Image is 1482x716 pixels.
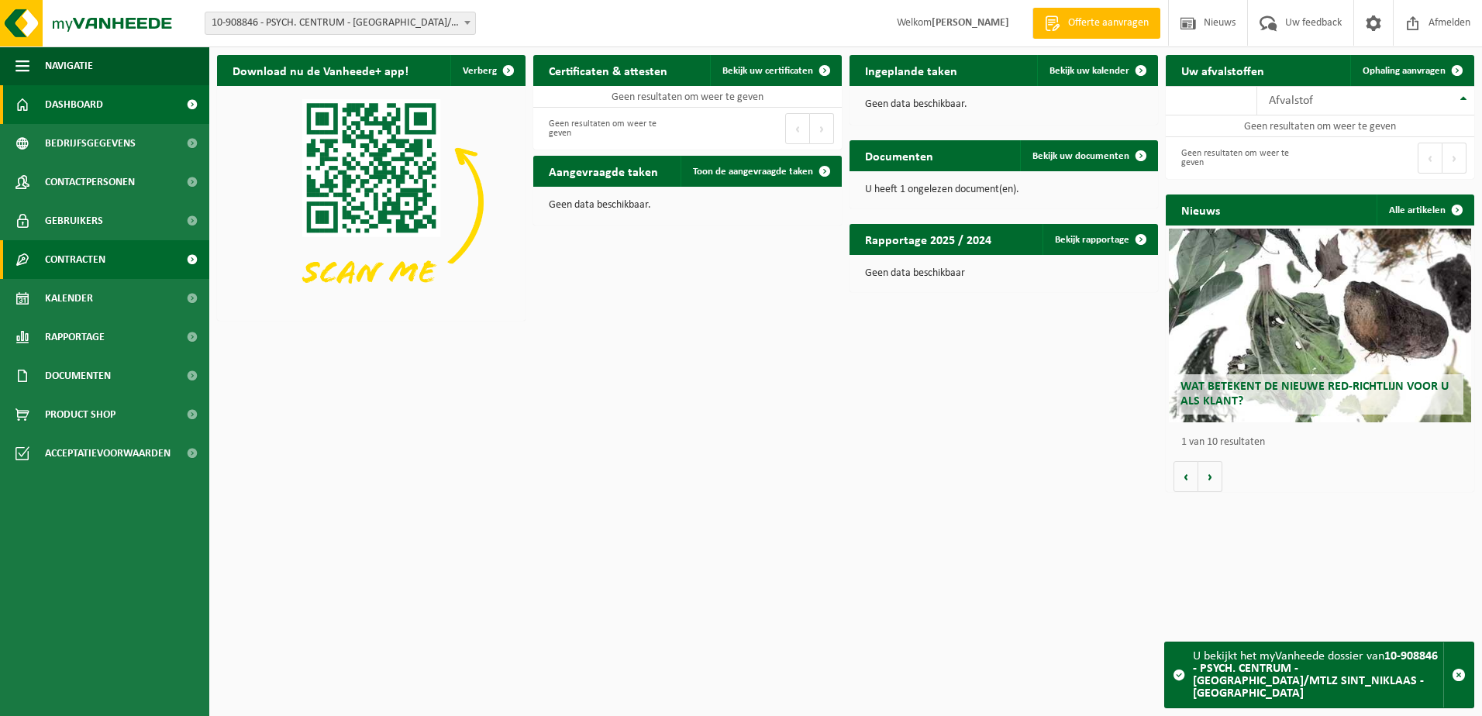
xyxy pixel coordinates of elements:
[1193,642,1443,707] div: U bekijkt het myVanheede dossier van
[865,99,1143,110] p: Geen data beschikbaar.
[1363,66,1446,76] span: Ophaling aanvragen
[850,224,1007,254] h2: Rapportage 2025 / 2024
[850,55,973,85] h2: Ingeplande taken
[205,12,476,35] span: 10-908846 - PSYCH. CENTRUM - ST HIERONYMUS/MTLZ SINT_NIKLAAS - SINT-NIKLAAS
[549,200,826,211] p: Geen data beschikbaar.
[1049,66,1129,76] span: Bekijk uw kalender
[1037,55,1156,86] a: Bekijk uw kalender
[1180,380,1449,408] span: Wat betekent de nieuwe RED-richtlijn voor u als klant?
[217,55,424,85] h2: Download nu de Vanheede+ app!
[1020,140,1156,171] a: Bekijk uw documenten
[1174,461,1198,492] button: Vorige
[1166,194,1236,225] h2: Nieuws
[463,66,497,76] span: Verberg
[1166,55,1280,85] h2: Uw afvalstoffen
[1418,143,1442,174] button: Previous
[865,268,1143,279] p: Geen data beschikbaar
[533,86,842,108] td: Geen resultaten om weer te geven
[810,113,834,144] button: Next
[45,46,93,85] span: Navigatie
[1193,650,1438,700] strong: 10-908846 - PSYCH. CENTRUM - [GEOGRAPHIC_DATA]/MTLZ SINT_NIKLAAS - [GEOGRAPHIC_DATA]
[1032,8,1160,39] a: Offerte aanvragen
[541,112,680,146] div: Geen resultaten om weer te geven
[45,124,136,163] span: Bedrijfsgegevens
[1032,151,1129,161] span: Bekijk uw documenten
[1181,437,1466,448] p: 1 van 10 resultaten
[45,434,171,473] span: Acceptatievoorwaarden
[45,85,103,124] span: Dashboard
[693,167,813,177] span: Toon de aangevraagde taken
[1350,55,1473,86] a: Ophaling aanvragen
[850,140,949,170] h2: Documenten
[1043,224,1156,255] a: Bekijk rapportage
[533,55,683,85] h2: Certificaten & attesten
[45,163,135,201] span: Contactpersonen
[932,17,1009,29] strong: [PERSON_NAME]
[45,240,105,279] span: Contracten
[45,279,93,318] span: Kalender
[533,156,674,186] h2: Aangevraagde taken
[1169,229,1471,422] a: Wat betekent de nieuwe RED-richtlijn voor u als klant?
[1064,15,1153,31] span: Offerte aanvragen
[722,66,813,76] span: Bekijk uw certificaten
[710,55,840,86] a: Bekijk uw certificaten
[45,201,103,240] span: Gebruikers
[45,356,111,395] span: Documenten
[1166,115,1474,137] td: Geen resultaten om weer te geven
[450,55,524,86] button: Verberg
[1377,194,1473,225] a: Alle artikelen
[217,86,526,318] img: Download de VHEPlus App
[1442,143,1466,174] button: Next
[45,395,115,434] span: Product Shop
[785,113,810,144] button: Previous
[1269,95,1313,107] span: Afvalstof
[1174,141,1312,175] div: Geen resultaten om weer te geven
[205,12,475,34] span: 10-908846 - PSYCH. CENTRUM - ST HIERONYMUS/MTLZ SINT_NIKLAAS - SINT-NIKLAAS
[1198,461,1222,492] button: Volgende
[681,156,840,187] a: Toon de aangevraagde taken
[45,318,105,356] span: Rapportage
[865,184,1143,195] p: U heeft 1 ongelezen document(en).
